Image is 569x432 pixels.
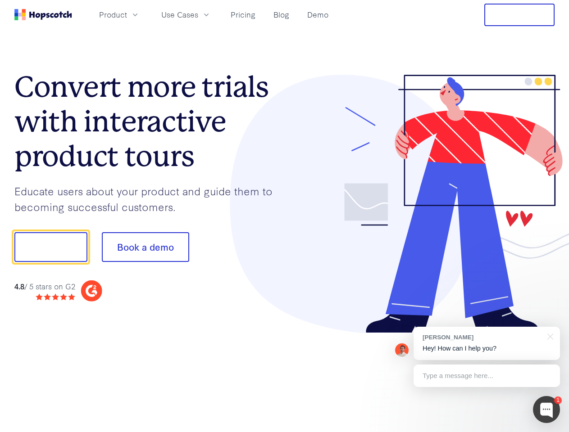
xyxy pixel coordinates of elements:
a: Demo [304,7,332,22]
p: Hey! How can I help you? [423,344,551,353]
div: 1 [554,396,562,404]
div: [PERSON_NAME] [423,333,542,342]
span: Product [99,9,127,20]
button: Free Trial [484,4,555,26]
img: Mark Spera [395,343,409,357]
strong: 4.8 [14,281,24,291]
button: Use Cases [156,7,216,22]
div: / 5 stars on G2 [14,281,75,292]
span: Use Cases [161,9,198,20]
button: Product [94,7,145,22]
h1: Convert more trials with interactive product tours [14,70,285,173]
a: Pricing [227,7,259,22]
p: Educate users about your product and guide them to becoming successful customers. [14,183,285,214]
a: Blog [270,7,293,22]
button: Book a demo [102,232,189,262]
div: Type a message here... [414,364,560,387]
button: Show me! [14,232,87,262]
a: Home [14,9,72,20]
